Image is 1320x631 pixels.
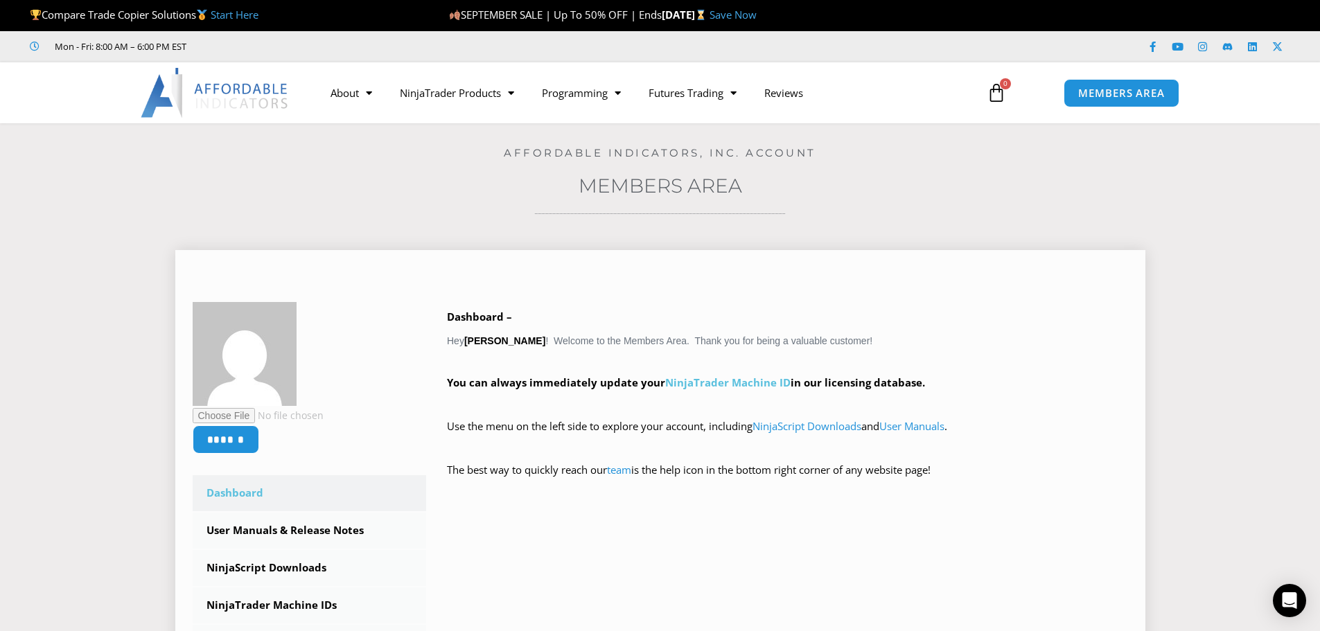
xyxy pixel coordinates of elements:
strong: You can always immediately update your in our licensing database. [447,375,925,389]
a: Start Here [211,8,258,21]
a: NinjaScript Downloads [753,419,861,433]
a: Programming [528,77,635,109]
img: 🍂 [450,10,460,20]
span: Compare Trade Copier Solutions [30,8,258,21]
b: Dashboard – [447,310,512,323]
a: Members Area [579,174,742,197]
div: Hey ! Welcome to the Members Area. Thank you for being a valuable customer! [447,308,1128,499]
strong: [PERSON_NAME] [464,335,545,346]
img: ⌛ [696,10,706,20]
a: 0 [966,73,1027,113]
a: NinjaTrader Machine ID [665,375,791,389]
a: NinjaScript Downloads [193,550,427,586]
a: NinjaTrader Products [386,77,528,109]
p: The best way to quickly reach our is the help icon in the bottom right corner of any website page! [447,461,1128,499]
a: User Manuals & Release Notes [193,513,427,549]
a: User Manuals [879,419,944,433]
a: MEMBERS AREA [1064,79,1179,107]
span: Mon - Fri: 8:00 AM – 6:00 PM EST [51,38,186,55]
a: NinjaTrader Machine IDs [193,587,427,623]
a: Reviews [750,77,817,109]
a: team [607,463,631,477]
div: Open Intercom Messenger [1273,584,1306,617]
span: SEPTEMBER SALE | Up To 50% OFF | Ends [449,8,662,21]
p: Use the menu on the left side to explore your account, including and . [447,417,1128,456]
a: Save Now [710,8,757,21]
nav: Menu [317,77,971,109]
span: MEMBERS AREA [1078,88,1165,98]
img: 🥇 [197,10,207,20]
img: ad01a6a2404d70a7d275e87b350caf41840b6ee7013ab63f83aa69b0195ea06a [193,302,297,406]
a: Dashboard [193,475,427,511]
a: About [317,77,386,109]
img: LogoAI | Affordable Indicators – NinjaTrader [141,68,290,118]
img: 🏆 [30,10,41,20]
a: Affordable Indicators, Inc. Account [504,146,816,159]
a: Futures Trading [635,77,750,109]
span: 0 [1000,78,1011,89]
iframe: Customer reviews powered by Trustpilot [206,39,414,53]
strong: [DATE] [662,8,710,21]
